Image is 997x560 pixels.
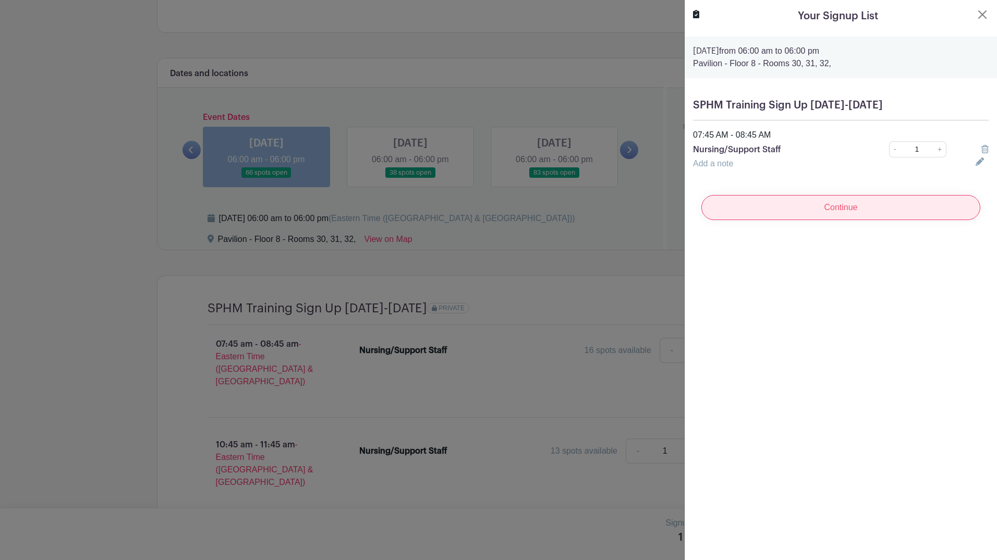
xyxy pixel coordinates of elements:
a: - [889,141,901,157]
p: Nursing/Support Staff [693,143,860,156]
h5: Your Signup List [798,8,878,24]
h5: SPHM Training Sign Up [DATE]-[DATE] [693,99,989,112]
button: Close [976,8,989,21]
a: Add a note [693,159,733,168]
strong: [DATE] [693,47,719,55]
div: 07:45 AM - 08:45 AM [687,129,995,141]
p: Pavilion - Floor 8 - Rooms 30, 31, 32, [693,57,989,70]
a: + [933,141,946,157]
p: from 06:00 am to 06:00 pm [693,45,989,57]
input: Continue [701,195,980,220]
